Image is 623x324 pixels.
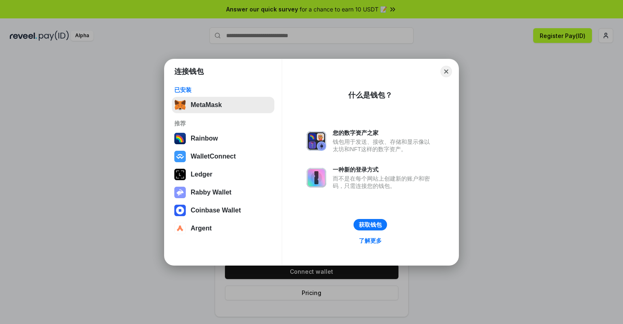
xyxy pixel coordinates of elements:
img: svg+xml,%3Csvg%20fill%3D%22none%22%20height%3D%2233%22%20viewBox%3D%220%200%2035%2033%22%20width%... [174,99,186,111]
div: 已安装 [174,86,272,94]
button: Ledger [172,166,274,183]
img: svg+xml,%3Csvg%20width%3D%2228%22%20height%3D%2228%22%20viewBox%3D%220%200%2028%2028%22%20fill%3D... [174,205,186,216]
img: svg+xml,%3Csvg%20xmlns%3D%22http%3A%2F%2Fwww.w3.org%2F2000%2Fsvg%22%20width%3D%2228%22%20height%3... [174,169,186,180]
div: Argent [191,225,212,232]
img: svg+xml,%3Csvg%20xmlns%3D%22http%3A%2F%2Fwww.w3.org%2F2000%2Fsvg%22%20fill%3D%22none%22%20viewBox... [307,131,326,151]
div: Ledger [191,171,212,178]
img: svg+xml,%3Csvg%20width%3D%22120%22%20height%3D%22120%22%20viewBox%3D%220%200%20120%20120%22%20fil... [174,133,186,144]
div: Rabby Wallet [191,189,231,196]
button: Rabby Wallet [172,184,274,201]
div: 了解更多 [359,237,382,244]
h1: 连接钱包 [174,67,204,76]
button: Rainbow [172,130,274,147]
div: 您的数字资产之家 [333,129,434,136]
img: svg+xml,%3Csvg%20xmlns%3D%22http%3A%2F%2Fwww.w3.org%2F2000%2Fsvg%22%20fill%3D%22none%22%20viewBox... [307,168,326,188]
div: Rainbow [191,135,218,142]
button: 获取钱包 [354,219,387,230]
div: 获取钱包 [359,221,382,228]
div: MetaMask [191,101,222,109]
div: 而不是在每个网站上创建新的账户和密码，只需连接您的钱包。 [333,175,434,190]
div: 钱包用于发送、接收、存储和显示像以太坊和NFT这样的数字资产。 [333,138,434,153]
div: 推荐 [174,120,272,127]
button: MetaMask [172,97,274,113]
div: Coinbase Wallet [191,207,241,214]
img: svg+xml,%3Csvg%20width%3D%2228%22%20height%3D%2228%22%20viewBox%3D%220%200%2028%2028%22%20fill%3D... [174,223,186,234]
img: svg+xml,%3Csvg%20width%3D%2228%22%20height%3D%2228%22%20viewBox%3D%220%200%2028%2028%22%20fill%3D... [174,151,186,162]
div: 什么是钱包？ [348,90,392,100]
div: 一种新的登录方式 [333,166,434,173]
div: WalletConnect [191,153,236,160]
button: Argent [172,220,274,237]
button: Close [441,66,452,77]
img: svg+xml,%3Csvg%20xmlns%3D%22http%3A%2F%2Fwww.w3.org%2F2000%2Fsvg%22%20fill%3D%22none%22%20viewBox... [174,187,186,198]
button: WalletConnect [172,148,274,165]
a: 了解更多 [354,235,387,246]
button: Coinbase Wallet [172,202,274,219]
